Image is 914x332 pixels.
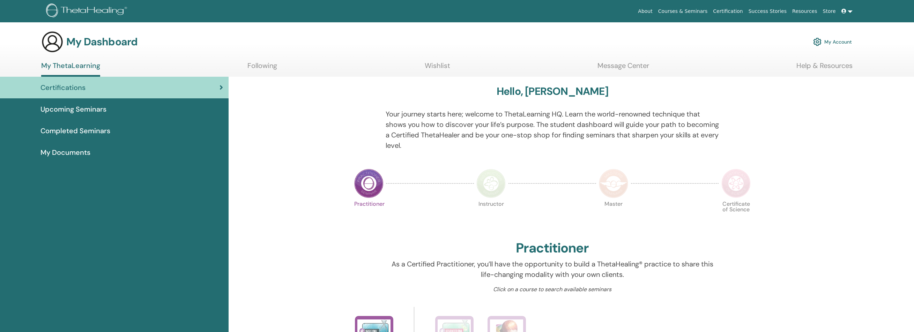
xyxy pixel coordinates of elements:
img: Practitioner [354,169,384,198]
a: Help & Resources [796,61,853,75]
a: Store [820,5,839,18]
a: My ThetaLearning [41,61,100,77]
a: Courses & Seminars [655,5,711,18]
p: Certificate of Science [721,201,751,231]
p: Practitioner [354,201,384,231]
span: Certifications [40,82,86,93]
img: logo.png [46,3,129,19]
img: generic-user-icon.jpg [41,31,64,53]
p: Your journey starts here; welcome to ThetaLearning HQ. Learn the world-renowned technique that sh... [386,109,719,151]
a: Following [247,61,277,75]
a: Certification [710,5,745,18]
a: Message Center [597,61,649,75]
img: cog.svg [813,36,822,48]
a: Success Stories [746,5,789,18]
a: Resources [789,5,820,18]
span: Completed Seminars [40,126,110,136]
h3: My Dashboard [66,36,138,48]
img: Instructor [476,169,506,198]
span: My Documents [40,147,90,158]
a: My Account [813,34,852,50]
h3: Hello, [PERSON_NAME] [497,85,608,98]
span: Upcoming Seminars [40,104,106,114]
p: As a Certified Practitioner, you’ll have the opportunity to build a ThetaHealing® practice to sha... [386,259,719,280]
a: Wishlist [425,61,450,75]
p: Instructor [476,201,506,231]
img: Master [599,169,628,198]
p: Master [599,201,628,231]
p: Click on a course to search available seminars [386,285,719,294]
img: Certificate of Science [721,169,751,198]
a: About [635,5,655,18]
h2: Practitioner [516,240,589,256]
